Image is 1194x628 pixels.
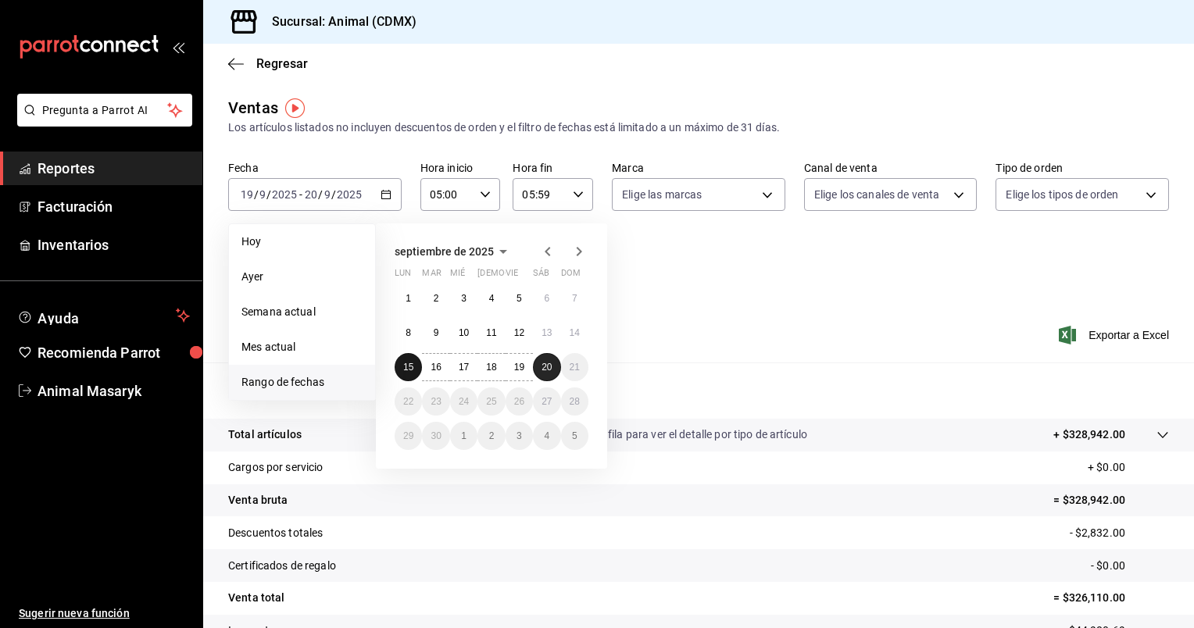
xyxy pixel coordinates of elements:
[11,113,192,130] a: Pregunta a Parrot AI
[228,381,1169,400] p: Resumen
[1053,426,1125,443] p: + $328,942.00
[514,396,524,407] abbr: 26 de septiembre de 2025
[431,396,441,407] abbr: 23 de septiembre de 2025
[486,396,496,407] abbr: 25 de septiembre de 2025
[533,319,560,347] button: 13 de septiembre de 2025
[259,188,266,201] input: --
[542,327,552,338] abbr: 13 de septiembre de 2025
[506,353,533,381] button: 19 de septiembre de 2025
[228,590,284,606] p: Venta total
[38,380,190,401] span: Animal Masaryk
[324,188,331,201] input: --
[548,426,807,443] p: Da clic en la fila para ver el detalle por tipo de artículo
[254,188,259,201] span: /
[1091,558,1169,574] p: - $0.00
[461,293,467,304] abbr: 3 de septiembre de 2025
[533,284,560,312] button: 6 de septiembre de 2025
[533,387,560,416] button: 27 de septiembre de 2025
[228,120,1169,136] div: Los artículos listados no incluyen descuentos de orden y el filtro de fechas está limitado a un m...
[403,430,413,441] abbr: 29 de septiembre de 2025
[489,293,495,304] abbr: 4 de septiembre de 2025
[420,162,501,173] label: Hora inicio
[38,234,190,255] span: Inventarios
[459,396,469,407] abbr: 24 de septiembre de 2025
[38,158,190,179] span: Reportes
[241,269,363,285] span: Ayer
[256,56,308,71] span: Regresar
[42,102,168,119] span: Pregunta a Parrot AI
[1053,590,1169,606] p: = $326,110.00
[561,422,588,450] button: 5 de octubre de 2025
[533,268,549,284] abbr: sábado
[395,319,422,347] button: 8 de septiembre de 2025
[19,605,190,622] span: Sugerir nueva función
[450,353,477,381] button: 17 de septiembre de 2025
[561,268,581,284] abbr: domingo
[228,426,302,443] p: Total artículos
[336,188,363,201] input: ----
[395,422,422,450] button: 29 de septiembre de 2025
[561,284,588,312] button: 7 de septiembre de 2025
[459,362,469,373] abbr: 17 de septiembre de 2025
[422,387,449,416] button: 23 de septiembre de 2025
[1088,459,1169,476] p: + $0.00
[477,387,505,416] button: 25 de septiembre de 2025
[228,56,308,71] button: Regresar
[228,162,402,173] label: Fecha
[318,188,323,201] span: /
[506,422,533,450] button: 3 de octubre de 2025
[17,94,192,127] button: Pregunta a Parrot AI
[533,422,560,450] button: 4 de octubre de 2025
[228,459,324,476] p: Cargos por servicio
[572,293,577,304] abbr: 7 de septiembre de 2025
[266,188,271,201] span: /
[561,387,588,416] button: 28 de septiembre de 2025
[434,293,439,304] abbr: 2 de septiembre de 2025
[461,430,467,441] abbr: 1 de octubre de 2025
[804,162,978,173] label: Canal de venta
[477,319,505,347] button: 11 de septiembre de 2025
[38,196,190,217] span: Facturación
[450,284,477,312] button: 3 de septiembre de 2025
[572,430,577,441] abbr: 5 de octubre de 2025
[513,162,593,173] label: Hora fin
[1053,492,1169,508] p: = $328,942.00
[542,362,552,373] abbr: 20 de septiembre de 2025
[431,362,441,373] abbr: 16 de septiembre de 2025
[304,188,318,201] input: --
[271,188,298,201] input: ----
[450,319,477,347] button: 10 de septiembre de 2025
[228,525,323,541] p: Descuentos totales
[228,492,288,508] p: Venta bruta
[506,284,533,312] button: 5 de septiembre de 2025
[506,319,533,347] button: 12 de septiembre de 2025
[514,362,524,373] abbr: 19 de septiembre de 2025
[459,327,469,338] abbr: 10 de septiembre de 2025
[489,430,495,441] abbr: 2 de octubre de 2025
[422,353,449,381] button: 16 de septiembre de 2025
[431,430,441,441] abbr: 30 de septiembre de 2025
[38,342,190,363] span: Recomienda Parrot
[514,327,524,338] abbr: 12 de septiembre de 2025
[1070,525,1169,541] p: - $2,832.00
[240,188,254,201] input: --
[406,327,411,338] abbr: 8 de septiembre de 2025
[622,187,702,202] span: Elige las marcas
[996,162,1169,173] label: Tipo de orden
[561,353,588,381] button: 21 de septiembre de 2025
[395,245,494,258] span: septiembre de 2025
[331,188,336,201] span: /
[486,362,496,373] abbr: 18 de septiembre de 2025
[1062,326,1169,344] button: Exportar a Excel
[561,319,588,347] button: 14 de septiembre de 2025
[241,339,363,355] span: Mes actual
[395,353,422,381] button: 15 de septiembre de 2025
[544,430,549,441] abbr: 4 de octubre de 2025
[241,374,363,391] span: Rango de fechas
[477,422,505,450] button: 2 de octubre de 2025
[570,327,580,338] abbr: 14 de septiembre de 2025
[285,98,305,118] img: Tooltip marker
[228,558,336,574] p: Certificados de regalo
[406,293,411,304] abbr: 1 de septiembre de 2025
